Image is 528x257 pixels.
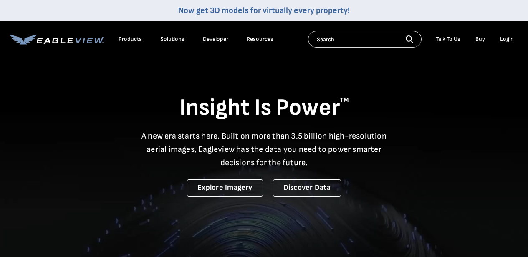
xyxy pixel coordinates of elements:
[119,35,142,43] div: Products
[203,35,228,43] a: Developer
[436,35,460,43] div: Talk To Us
[308,31,422,48] input: Search
[178,5,350,15] a: Now get 3D models for virtually every property!
[136,129,392,169] p: A new era starts here. Built on more than 3.5 billion high-resolution aerial images, Eagleview ha...
[273,179,341,197] a: Discover Data
[160,35,184,43] div: Solutions
[340,96,349,104] sup: TM
[475,35,485,43] a: Buy
[10,93,518,123] h1: Insight Is Power
[247,35,273,43] div: Resources
[500,35,514,43] div: Login
[187,179,263,197] a: Explore Imagery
